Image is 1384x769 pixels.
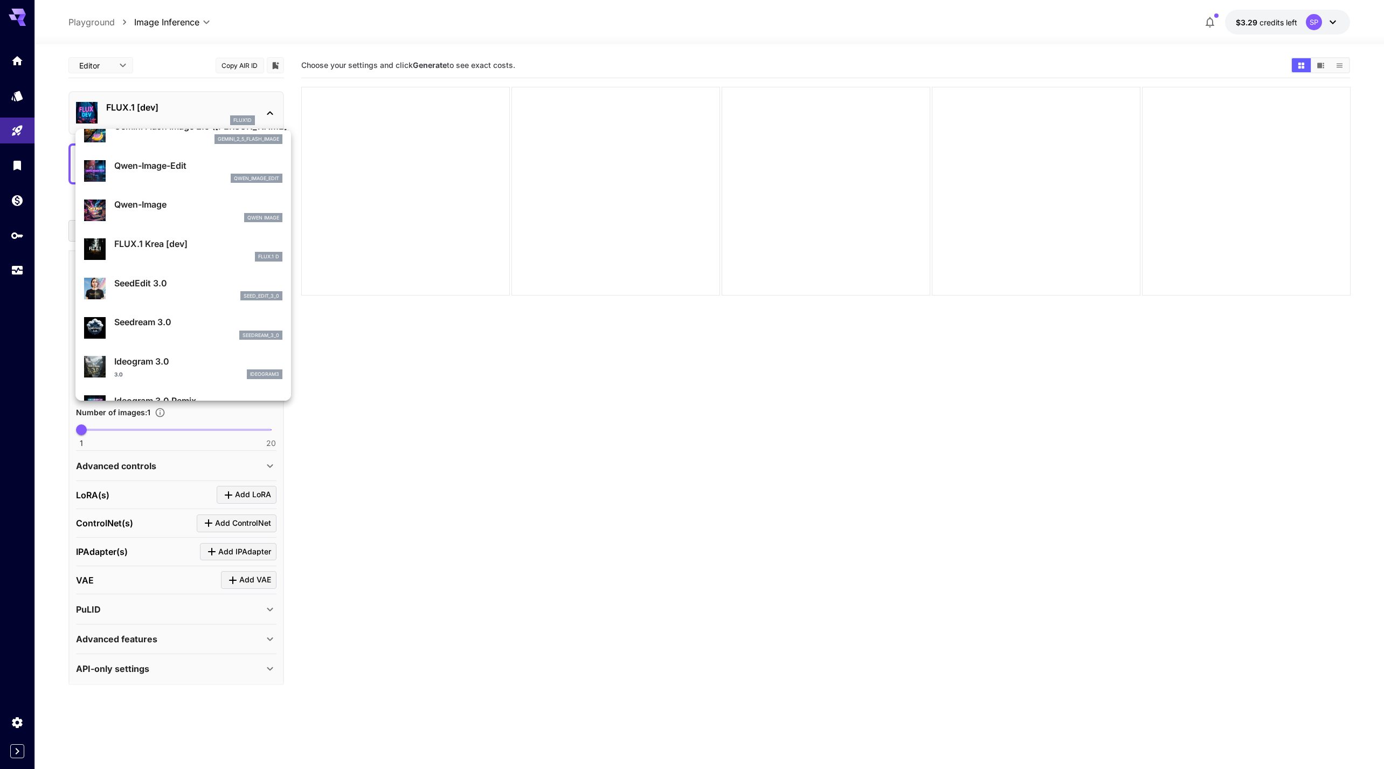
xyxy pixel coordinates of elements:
p: seedream_3_0 [243,332,279,339]
p: ideogram3 [250,370,279,378]
p: gemini_2_5_flash_image [218,135,279,143]
div: SeedEdit 3.0seed_edit_3_0 [84,272,282,305]
p: seed_edit_3_0 [244,292,279,300]
p: FLUX.1 Krea [dev] [114,237,282,250]
p: Ideogram 3.0 Remix [114,394,282,407]
p: Seedream 3.0 [114,315,282,328]
div: Gemini Flash Image 2.5 ([PERSON_NAME])gemini_2_5_flash_image [84,115,282,148]
p: Qwen-Image-Edit [114,159,282,172]
p: qwen_image_edit [234,175,279,182]
p: Qwen Image [247,214,279,222]
div: Ideogram 3.03.0ideogram3 [84,351,282,383]
div: FLUX.1 Krea [dev]FLUX.1 D [84,233,282,266]
p: FLUX.1 D [258,253,279,260]
div: Qwen-Image-Editqwen_image_edit [84,155,282,188]
p: SeedEdit 3.0 [114,277,282,290]
p: Ideogram 3.0 [114,355,282,368]
div: Ideogram 3.0 Remix [84,390,282,423]
div: Seedream 3.0seedream_3_0 [84,311,282,344]
div: Qwen-ImageQwen Image [84,194,282,226]
p: Qwen-Image [114,198,282,211]
p: 3.0 [114,370,123,379]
